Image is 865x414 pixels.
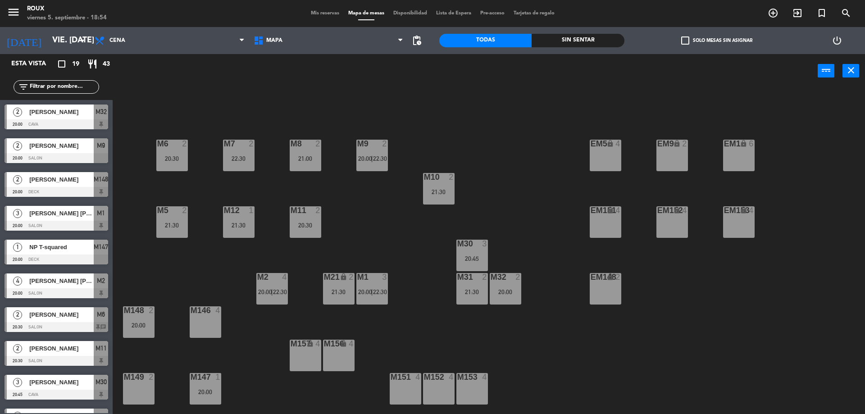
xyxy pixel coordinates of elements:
div: 2 [449,173,454,181]
div: 20:45 [456,255,488,262]
div: 21:30 [423,189,455,195]
div: 4 [682,206,687,214]
span: 43 [103,59,110,69]
span: [PERSON_NAME] [PERSON_NAME] [29,276,94,286]
span: 20:00 [358,155,372,162]
div: Sin sentar [532,34,624,47]
div: 21:30 [456,289,488,295]
div: 2 [482,273,487,281]
span: Lista de Espera [432,11,476,16]
span: 3 [13,209,22,218]
div: 20:00 [123,322,155,328]
span: | [271,288,273,296]
div: 21:00 [290,155,321,162]
div: 21:30 [323,289,355,295]
div: 4 [215,306,221,314]
i: lock [306,340,314,347]
div: 4 [482,373,487,381]
span: [PERSON_NAME] [29,378,94,387]
span: M6 [97,309,105,320]
div: M31 [457,273,458,281]
span: 22:30 [273,288,287,296]
div: 2 [615,273,621,281]
i: lock [740,206,747,214]
i: turned_in_not [816,8,827,18]
i: power_settings_new [832,35,842,46]
div: 20:00 [190,389,221,395]
span: 22:30 [373,288,387,296]
i: lock [673,206,681,214]
span: 3 [13,378,22,387]
div: EM1 [724,140,724,148]
div: 1 [215,373,221,381]
span: [PERSON_NAME] [29,175,94,184]
span: 2 [13,310,22,319]
button: power_input [818,64,834,77]
div: 2 [515,273,521,281]
i: restaurant [87,59,98,69]
span: 20:00 [358,288,372,296]
i: crop_square [56,59,67,69]
span: M32 [96,106,107,117]
div: Roux [27,5,107,14]
div: M6 [157,140,158,148]
div: 4 [415,373,421,381]
div: 4 [449,373,454,381]
span: Pre-acceso [476,11,509,16]
i: lock [740,140,747,147]
div: 2 [349,273,354,281]
div: 2 [182,206,187,214]
div: M153 [457,373,458,381]
span: [PERSON_NAME] [29,310,94,319]
span: M9 [97,140,105,151]
span: M11 [96,343,107,354]
span: check_box_outline_blank [681,36,689,45]
div: M9 [357,140,358,148]
div: M30 [457,240,458,248]
label: Solo mesas sin asignar [681,36,752,45]
span: NP T-squared [29,242,94,252]
div: M5 [157,206,158,214]
div: 2 [149,373,154,381]
span: Mis reservas [306,11,344,16]
div: 2 [682,140,687,148]
span: M30 [96,377,107,387]
div: M152 [424,373,424,381]
div: 4 [749,206,754,214]
div: M2 [257,273,258,281]
span: Disponibilidad [389,11,432,16]
div: 21:30 [223,222,255,228]
i: exit_to_app [792,8,803,18]
span: 22:30 [373,155,387,162]
div: 2 [315,206,321,214]
div: 3 [382,273,387,281]
i: filter_list [18,82,29,92]
span: M148 [94,174,108,185]
div: 2 [382,140,387,148]
i: lock [606,273,614,281]
i: search [841,8,851,18]
div: 2 [149,306,154,314]
div: 2 [315,140,321,148]
div: 4 [282,273,287,281]
div: Todas [439,34,532,47]
span: 19 [72,59,79,69]
span: 2 [13,141,22,150]
i: power_input [821,65,832,76]
div: Esta vista [5,59,65,69]
span: Mapa de mesas [344,11,389,16]
i: menu [7,5,20,19]
span: 2 [13,108,22,117]
button: menu [7,5,20,22]
span: MAPA [266,37,282,44]
span: | [371,288,373,296]
div: 21:30 [156,222,188,228]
